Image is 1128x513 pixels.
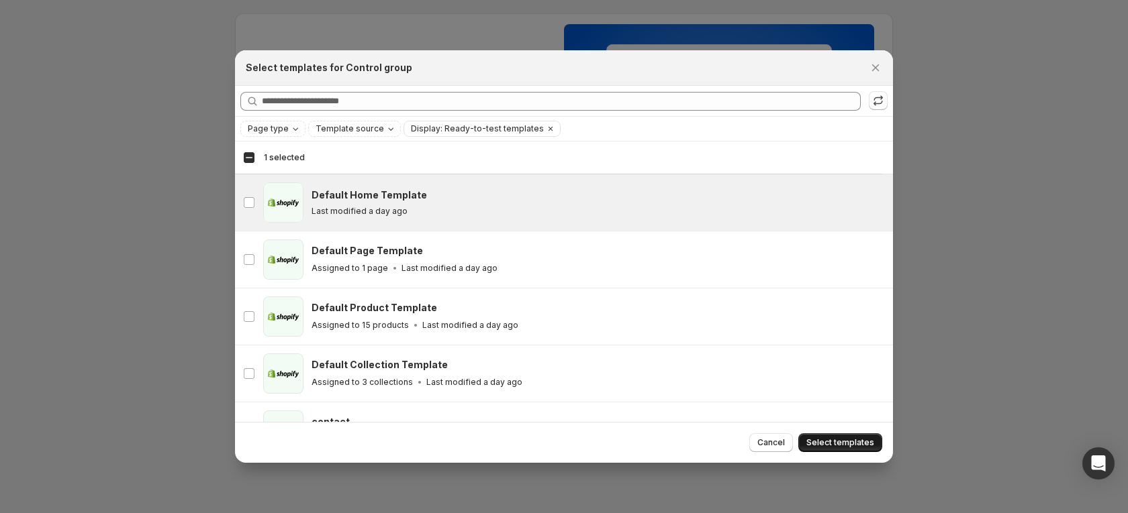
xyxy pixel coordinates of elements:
img: Default Product Template [263,296,303,337]
h3: Default Page Template [312,244,423,258]
img: Default Home Template [263,182,303,223]
h3: Default Home Template [312,188,427,202]
button: Template source [309,121,400,136]
h3: contact [312,415,350,429]
img: Default Collection Template [263,353,303,394]
p: Last modified a day ago [422,320,518,331]
h3: Default Collection Template [312,358,448,372]
div: Open Intercom Messenger [1082,447,1115,479]
p: Last modified a day ago [402,263,498,274]
img: Default Page Template [263,239,303,280]
h3: Default Product Template [312,301,437,315]
button: Close [866,58,885,77]
button: Clear [544,121,557,136]
span: Cancel [757,437,785,448]
button: Display: Ready-to-test templates [404,121,544,136]
span: Page type [248,123,289,134]
p: Assigned to 15 products [312,320,409,331]
button: Page type [241,121,305,136]
h2: Select templates for Control group [246,61,412,74]
p: Assigned to 3 collections [312,377,413,388]
button: Cancel [749,433,793,452]
span: 1 selected [264,152,305,163]
p: Assigned to 1 page [312,263,388,274]
button: Select templates [798,433,882,452]
img: contact [263,410,303,451]
span: Template source [316,123,384,134]
p: Last modified a day ago [426,377,522,388]
span: Select templates [806,437,874,448]
span: Display: Ready-to-test templates [411,123,544,134]
p: Last modified a day ago [312,206,408,217]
